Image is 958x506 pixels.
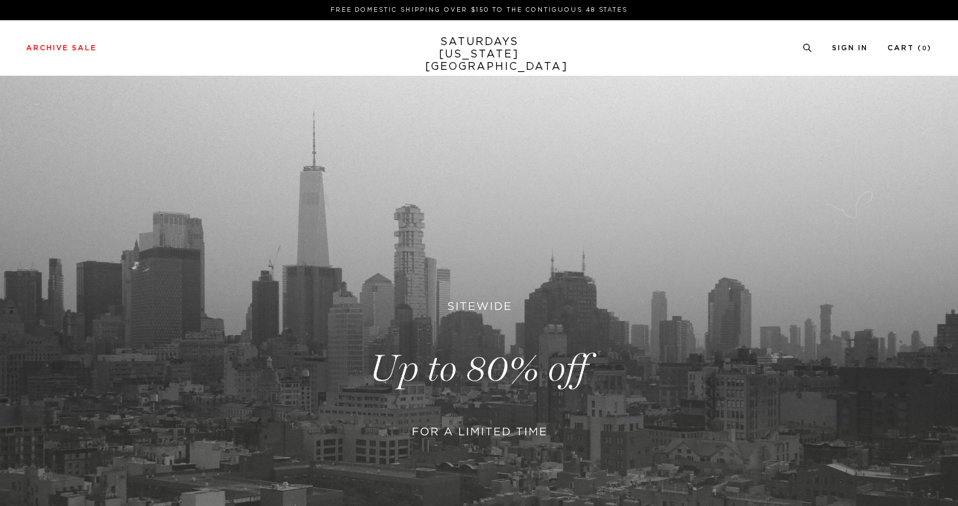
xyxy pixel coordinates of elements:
[887,44,932,52] a: Cart (0)
[26,44,97,52] a: Archive Sale
[425,36,533,73] a: SATURDAYS[US_STATE][GEOGRAPHIC_DATA]
[31,5,927,15] p: FREE DOMESTIC SHIPPING OVER $150 TO THE CONTIGUOUS 48 STATES
[832,44,868,52] a: Sign In
[922,46,927,52] small: 0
